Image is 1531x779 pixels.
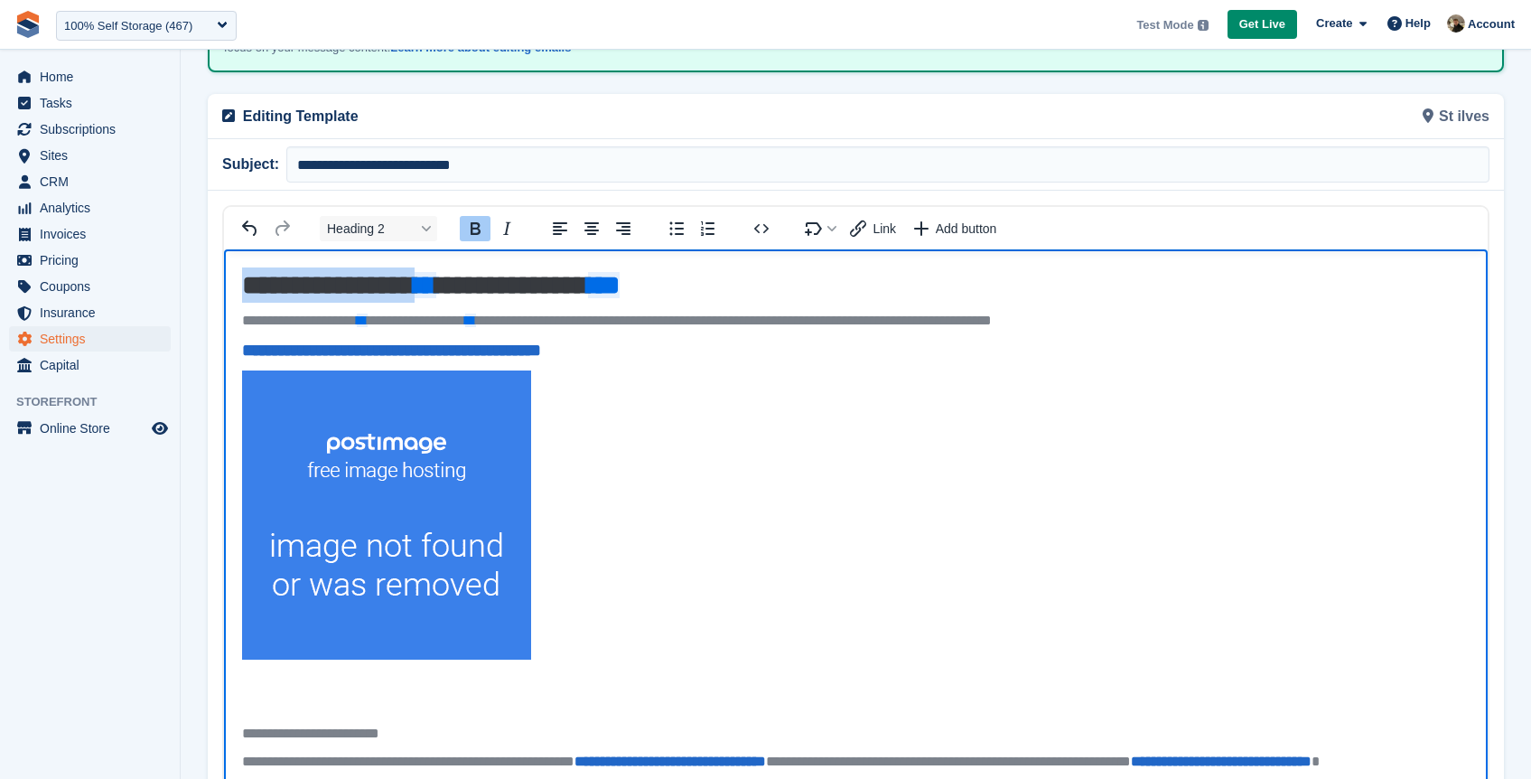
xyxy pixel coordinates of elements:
[14,11,42,38] img: stora-icon-8386f47178a22dfd0bd8f6a31ec36ba5ce8667c1dd55bd0f319d3a0aa187defe.svg
[1447,14,1465,33] img: Oliver Bruce
[327,221,415,236] span: Heading 2
[1228,10,1297,40] a: Get Live
[40,326,148,352] span: Settings
[799,216,843,241] button: Insert merge tag
[40,117,148,142] span: Subscriptions
[661,216,692,241] button: Bullet list
[576,216,607,241] button: Align center
[235,216,266,241] button: Undo
[40,195,148,221] span: Analytics
[873,221,896,236] span: Link
[9,274,171,299] a: menu
[905,216,1006,241] button: Insert a call-to-action button
[9,64,171,89] a: menu
[9,195,171,221] a: menu
[40,221,148,247] span: Invoices
[40,248,148,273] span: Pricing
[40,143,148,168] span: Sites
[40,352,148,378] span: Capital
[64,17,192,35] div: 100% Self Storage (467)
[1316,14,1352,33] span: Create
[243,106,845,127] p: Editing Template
[149,418,171,439] a: Preview store
[693,216,723,241] button: Numbered list
[545,216,575,241] button: Align left
[40,274,148,299] span: Coupons
[936,221,997,236] span: Add button
[491,216,522,241] button: Italic
[9,143,171,168] a: menu
[1198,20,1209,31] img: icon-info-grey-7440780725fd019a000dd9b08b2336e03edf1995a4989e88bcd33f0948082b44.svg
[608,216,639,241] button: Align right
[40,169,148,194] span: CRM
[40,300,148,325] span: Insurance
[9,416,171,441] a: menu
[40,90,148,116] span: Tasks
[9,90,171,116] a: menu
[9,221,171,247] a: menu
[16,393,180,411] span: Storefront
[390,41,571,54] a: Learn more about editing emails
[1405,14,1431,33] span: Help
[320,216,437,241] button: Block Heading 2
[1468,15,1515,33] span: Account
[9,352,171,378] a: menu
[9,169,171,194] a: menu
[40,64,148,89] span: Home
[460,216,490,241] button: Bold
[844,216,904,241] button: Insert link with variable
[222,154,286,175] span: Subject:
[856,94,1501,138] div: St iIves
[746,216,777,241] button: Source code
[266,216,297,241] button: Redo
[1136,16,1193,34] span: Test Mode
[40,416,148,441] span: Online Store
[9,117,171,142] a: menu
[9,326,171,352] a: menu
[9,300,171,325] a: menu
[9,248,171,273] a: menu
[1239,15,1285,33] span: Get Live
